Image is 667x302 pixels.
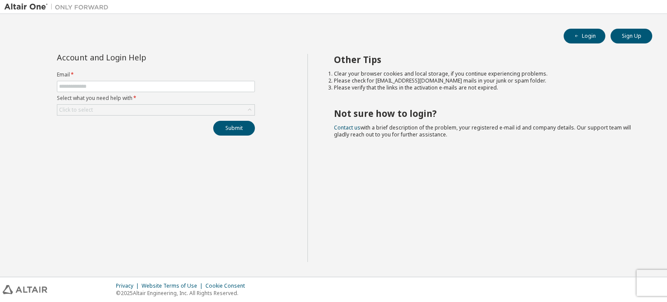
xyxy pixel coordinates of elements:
label: Email [57,71,255,78]
div: Account and Login Help [57,54,215,61]
img: altair_logo.svg [3,285,47,294]
div: Privacy [116,282,142,289]
a: Contact us [334,124,360,131]
span: with a brief description of the problem, your registered e-mail id and company details. Our suppo... [334,124,631,138]
li: Please verify that the links in the activation e-mails are not expired. [334,84,637,91]
h2: Not sure how to login? [334,108,637,119]
label: Select what you need help with [57,95,255,102]
button: Submit [213,121,255,136]
p: © 2025 Altair Engineering, Inc. All Rights Reserved. [116,289,250,297]
img: Altair One [4,3,113,11]
div: Click to select [57,105,254,115]
li: Please check for [EMAIL_ADDRESS][DOMAIN_NAME] mails in your junk or spam folder. [334,77,637,84]
h2: Other Tips [334,54,637,65]
button: Sign Up [611,29,652,43]
li: Clear your browser cookies and local storage, if you continue experiencing problems. [334,70,637,77]
div: Website Terms of Use [142,282,205,289]
div: Click to select [59,106,93,113]
button: Login [564,29,605,43]
div: Cookie Consent [205,282,250,289]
